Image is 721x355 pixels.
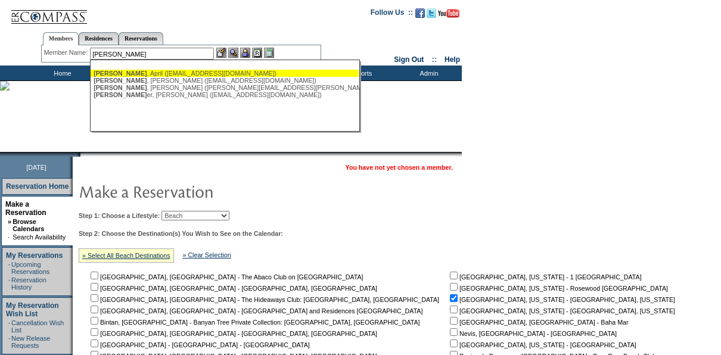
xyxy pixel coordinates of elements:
a: Reservation Home [6,182,69,191]
span: You have not yet chosen a member. [346,164,453,171]
nobr: [GEOGRAPHIC_DATA], [GEOGRAPHIC_DATA] - The Hideaways Club: [GEOGRAPHIC_DATA], [GEOGRAPHIC_DATA] [88,296,439,303]
nobr: [GEOGRAPHIC_DATA], [GEOGRAPHIC_DATA] - [GEOGRAPHIC_DATA], [GEOGRAPHIC_DATA] [88,285,377,292]
td: · [8,319,10,334]
span: :: [432,55,437,64]
div: Member Name: [44,48,90,58]
nobr: [GEOGRAPHIC_DATA], [US_STATE] - [GEOGRAPHIC_DATA], [US_STATE] [447,307,675,314]
nobr: [GEOGRAPHIC_DATA], [GEOGRAPHIC_DATA] - [GEOGRAPHIC_DATA] and Residences [GEOGRAPHIC_DATA] [88,307,422,314]
a: My Reservations [6,251,63,260]
span: [PERSON_NAME] [94,77,147,84]
b: Step 2: Choose the Destination(s) You Wish to See on the Calendar: [79,230,283,237]
td: Home [27,66,95,80]
img: Become our fan on Facebook [415,8,425,18]
img: pgTtlMakeReservation.gif [79,179,317,203]
a: Become our fan on Facebook [415,12,425,19]
td: · [8,335,10,349]
nobr: [GEOGRAPHIC_DATA] - [GEOGRAPHIC_DATA] - [GEOGRAPHIC_DATA] [88,341,310,348]
a: New Release Requests [11,335,50,349]
a: » Clear Selection [183,251,231,259]
a: Subscribe to our YouTube Channel [438,12,459,19]
b: » [8,218,11,225]
span: [PERSON_NAME] [94,70,147,77]
td: Admin [393,66,462,80]
img: Reservations [252,48,262,58]
div: er, [PERSON_NAME] ([EMAIL_ADDRESS][DOMAIN_NAME]) [94,91,356,98]
img: Subscribe to our YouTube Channel [438,9,459,18]
td: Follow Us :: [371,7,413,21]
td: · [8,261,10,275]
a: Follow us on Twitter [427,12,436,19]
span: [DATE] [26,164,46,171]
img: Follow us on Twitter [427,8,436,18]
nobr: [GEOGRAPHIC_DATA], [GEOGRAPHIC_DATA] - [GEOGRAPHIC_DATA], [GEOGRAPHIC_DATA] [88,330,377,337]
img: Impersonate [240,48,250,58]
b: Step 1: Choose a Lifestyle: [79,212,160,219]
img: View [228,48,238,58]
a: Make a Reservation [5,200,46,217]
a: Reservations [119,32,163,45]
nobr: [GEOGRAPHIC_DATA], [US_STATE] - [GEOGRAPHIC_DATA], [US_STATE] [447,296,675,303]
a: Reservation History [11,276,46,291]
nobr: [GEOGRAPHIC_DATA], [GEOGRAPHIC_DATA] - Baha Mar [447,319,628,326]
a: Cancellation Wish List [11,319,64,334]
nobr: [GEOGRAPHIC_DATA], [US_STATE] - [GEOGRAPHIC_DATA] [447,341,636,348]
a: Search Availability [13,233,66,241]
img: promoShadowLeftCorner.gif [76,152,80,157]
nobr: [GEOGRAPHIC_DATA], [US_STATE] - Rosewood [GEOGRAPHIC_DATA] [447,285,668,292]
span: [PERSON_NAME] [94,84,147,91]
img: b_calculator.gif [264,48,274,58]
a: Upcoming Reservations [11,261,49,275]
span: [PERSON_NAME] [94,91,147,98]
a: My Reservation Wish List [6,301,59,318]
nobr: [GEOGRAPHIC_DATA], [US_STATE] - 1 [GEOGRAPHIC_DATA] [447,273,642,281]
img: b_edit.gif [216,48,226,58]
a: Sign Out [394,55,424,64]
a: Members [43,32,79,45]
img: blank.gif [80,152,82,157]
div: , [PERSON_NAME] ([PERSON_NAME][EMAIL_ADDRESS][PERSON_NAME][DOMAIN_NAME]) [94,84,356,91]
a: Help [445,55,460,64]
a: » Select All Beach Destinations [82,252,170,259]
a: Browse Calendars [13,218,44,232]
td: · [8,233,11,241]
nobr: Bintan, [GEOGRAPHIC_DATA] - Banyan Tree Private Collection: [GEOGRAPHIC_DATA], [GEOGRAPHIC_DATA] [88,319,420,326]
a: Residences [79,32,119,45]
td: · [8,276,10,291]
div: , April ([EMAIL_ADDRESS][DOMAIN_NAME]) [94,70,356,77]
nobr: Nevis, [GEOGRAPHIC_DATA] - [GEOGRAPHIC_DATA] [447,330,617,337]
div: , [PERSON_NAME] ([EMAIL_ADDRESS][DOMAIN_NAME]) [94,77,356,84]
nobr: [GEOGRAPHIC_DATA], [GEOGRAPHIC_DATA] - The Abaco Club on [GEOGRAPHIC_DATA] [88,273,363,281]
